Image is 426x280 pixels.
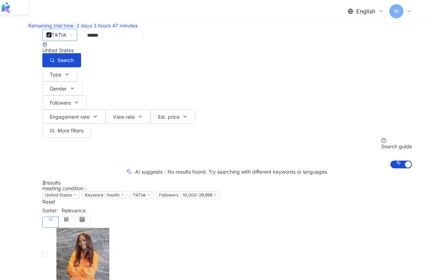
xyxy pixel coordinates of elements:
[57,128,84,133] span: More filters
[28,23,138,29] a: Remaining trial time: 3 days 3 hours 47 minutes
[381,138,386,143] span: question-circle
[156,191,220,199] span: Followers：10,000-29,999
[381,144,412,149] div: Search guide
[50,72,61,77] span: Type
[50,114,90,120] span: Engagement rate
[158,114,179,120] span: Est. price
[168,169,328,175] span: No results found. Try searching with different keywords or languages.
[82,191,127,199] span: Keyword：health
[42,42,47,47] span: environment
[42,48,412,53] div: United States
[42,191,79,199] span: United States
[42,185,89,191] span: meeting condition ：
[42,180,45,186] span: 2
[130,191,153,199] span: TikTok
[42,53,81,67] button: Search
[10,14,35,31] a: search
[42,95,87,110] button: Followers
[394,7,399,15] span: W
[42,110,105,124] button: Engagement rate
[42,180,412,186] div: results
[113,114,135,120] span: View rate
[50,100,71,106] span: Followers
[42,199,412,205] div: Reset
[50,86,67,92] span: Gender
[42,124,91,138] button: More filters
[57,57,74,63] span: Search
[135,169,328,175] div: AI suggests ：
[42,81,83,95] button: Gender
[42,67,77,81] button: Type
[356,7,375,15] span: English
[62,205,92,216] span: Relevance
[105,110,151,124] button: View rate
[42,205,412,217] div: Sorter:
[47,29,67,41] div: TikTok
[151,110,195,124] button: Est. price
